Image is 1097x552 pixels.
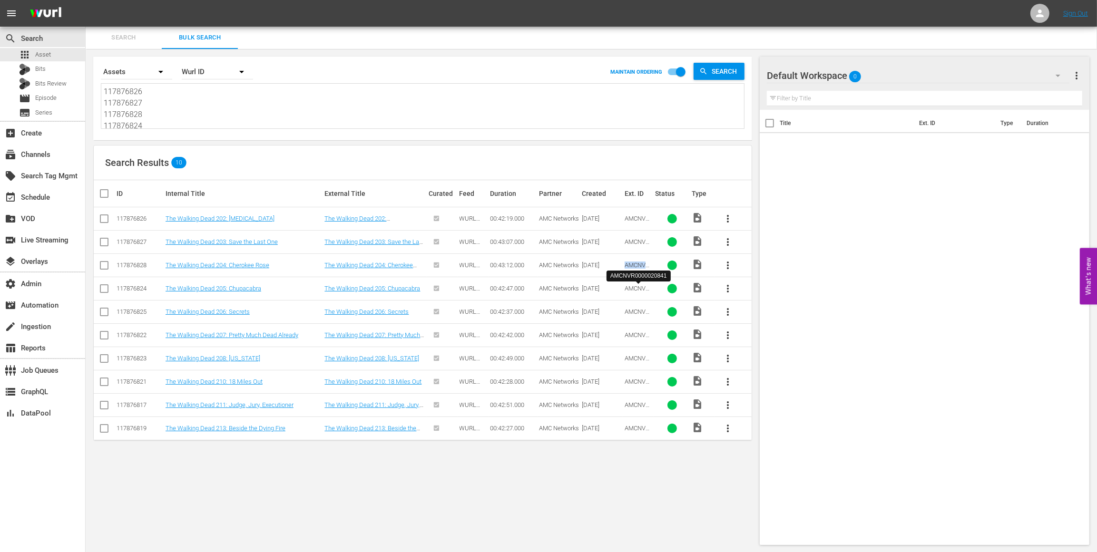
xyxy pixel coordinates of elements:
[35,108,52,117] span: Series
[490,401,536,408] div: 00:42:51.000
[692,352,703,363] span: Video
[105,157,169,168] span: Search Results
[35,50,51,59] span: Asset
[692,375,703,387] span: Video
[460,215,480,229] span: WURL Feed
[716,231,739,253] button: more_vert
[490,215,536,222] div: 00:42:19.000
[539,331,579,339] span: AMC Networks
[582,425,622,432] div: [DATE]
[539,215,579,222] span: AMC Networks
[171,159,186,166] span: 10
[35,93,57,103] span: Episode
[582,285,622,292] div: [DATE]
[5,192,16,203] span: Schedule
[5,213,16,224] span: VOD
[539,425,579,432] span: AMC Networks
[324,285,420,292] a: The Walking Dead 205: Chupacabra
[460,190,487,197] div: Feed
[460,285,480,299] span: WURL Feed
[324,261,417,276] a: The Walking Dead 204: Cherokee Rose
[490,355,536,362] div: 00:42:49.000
[692,212,703,223] span: Video
[692,190,713,197] div: Type
[722,353,734,364] span: more_vert
[722,399,734,411] span: more_vert
[716,347,739,370] button: more_vert
[716,300,739,323] button: more_vert
[5,234,16,246] span: Live Streaming
[716,370,739,393] button: more_vert
[324,308,409,315] a: The Walking Dead 206: Secrets
[324,401,423,416] a: The Walking Dead 211: Judge, Jury, Executioner
[625,215,651,236] span: AMCNVR0000020838
[1063,10,1088,17] a: Sign Out
[490,331,536,339] div: 00:42:42.000
[582,238,622,245] div: [DATE]
[625,238,651,260] span: AMCNVR0000020839
[324,190,426,197] div: External Title
[19,49,30,60] span: Asset
[5,407,16,419] span: DataPool
[460,238,480,252] span: WURL Feed
[708,63,744,80] span: Search
[767,62,1069,89] div: Default Workspace
[117,355,163,362] div: 117876823
[582,378,622,385] div: [DATE]
[694,63,744,80] button: Search
[692,235,703,247] span: Video
[490,238,536,245] div: 00:43:07.000
[5,321,16,332] span: Ingestion
[722,260,734,271] span: more_vert
[5,300,16,311] span: Automation
[1021,110,1078,136] th: Duration
[101,58,172,85] div: Assets
[1071,70,1082,81] span: more_vert
[625,425,651,446] span: AMCNVR0000020849
[460,401,480,416] span: WURL Feed
[692,259,703,270] span: Video
[166,261,269,269] a: The Walking Dead 204: Cherokee Rose
[5,149,16,160] span: Channels
[1071,64,1082,87] button: more_vert
[166,331,298,339] a: The Walking Dead 207: Pretty Much Dead Already
[539,261,579,269] span: AMC Networks
[324,331,424,346] a: The Walking Dead 207: Pretty Much Dead Already
[692,305,703,317] span: Video
[182,58,253,85] div: Wurl ID
[539,401,579,408] span: AMC Networks
[490,308,536,315] div: 00:42:37.000
[5,127,16,139] span: Create
[117,238,163,245] div: 117876827
[692,422,703,433] span: Video
[117,285,163,292] div: 117876824
[117,378,163,385] div: 117876821
[117,261,163,269] div: 117876828
[166,308,250,315] a: The Walking Dead 206: Secrets
[490,190,536,197] div: Duration
[692,282,703,293] span: Video
[716,394,739,416] button: more_vert
[460,261,480,276] span: WURL Feed
[913,110,995,136] th: Ext. ID
[490,425,536,432] div: 00:42:27.000
[117,401,163,408] div: 117876817
[104,86,744,129] textarea: 117876826 117876827 117876828 117876824 117876825 117876822 117876823 117876823 117876821 1178768...
[582,355,622,362] div: [DATE]
[610,69,662,75] p: MAINTAIN ORDERING
[722,376,734,387] span: more_vert
[117,308,163,315] div: 117876825
[625,355,651,376] span: AMCNVR0000020844
[117,190,163,197] div: ID
[166,401,294,408] a: The Walking Dead 211: Judge, Jury, Executioner
[166,378,263,385] a: The Walking Dead 210: 18 Miles Out
[582,331,622,339] div: [DATE]
[716,207,739,230] button: more_vert
[539,238,579,245] span: AMC Networks
[539,378,579,385] span: AMC Networks
[117,425,163,432] div: 117876819
[722,283,734,294] span: more_vert
[460,331,480,346] span: WURL Feed
[5,386,16,397] span: GraphQL
[490,378,536,385] div: 00:42:28.000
